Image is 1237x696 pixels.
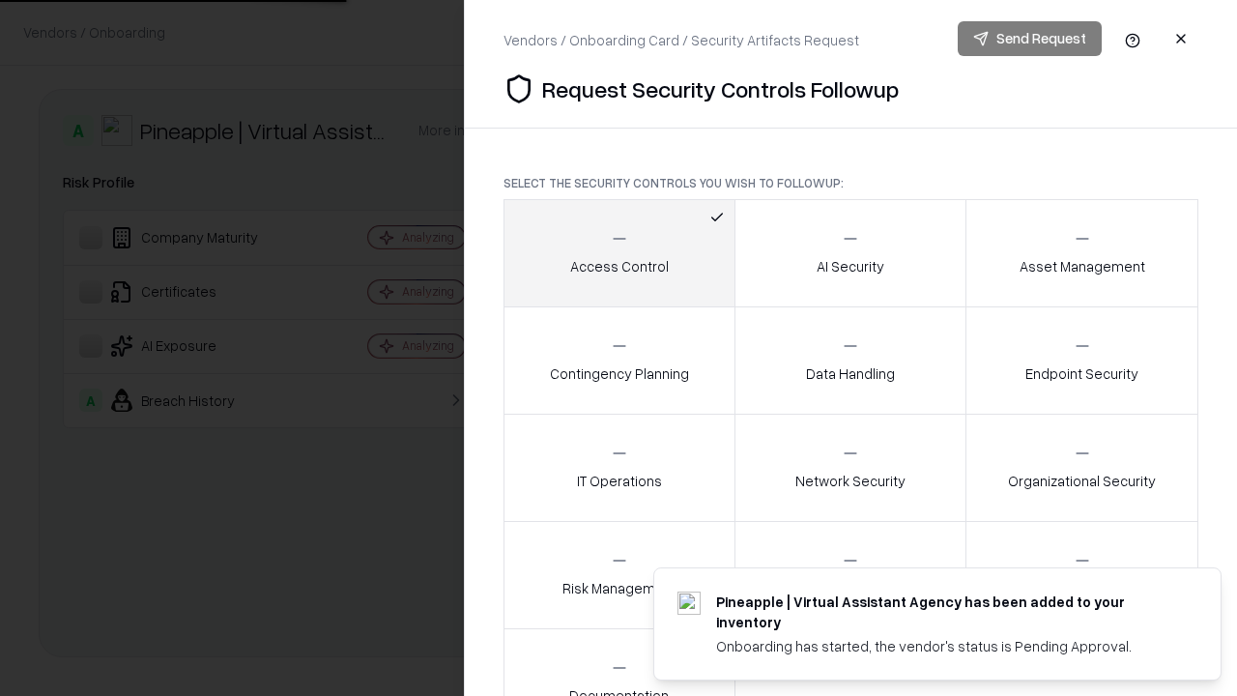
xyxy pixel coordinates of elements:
p: AI Security [817,256,884,276]
p: Contingency Planning [550,363,689,384]
p: IT Operations [577,471,662,491]
p: Endpoint Security [1025,363,1138,384]
button: Network Security [734,414,967,522]
button: Organizational Security [965,414,1198,522]
p: Organizational Security [1008,471,1156,491]
button: Risk Management [503,521,735,629]
p: Select the security controls you wish to followup: [503,175,1198,191]
button: Security Incidents [734,521,967,629]
button: Data Handling [734,306,967,415]
p: Asset Management [1020,256,1145,276]
p: Network Security [795,471,906,491]
p: Request Security Controls Followup [542,73,899,104]
button: Threat Management [965,521,1198,629]
img: trypineapple.com [677,592,701,615]
button: IT Operations [503,414,735,522]
p: Access Control [570,256,669,276]
div: Onboarding has started, the vendor's status is Pending Approval. [716,636,1174,656]
div: Vendors / Onboarding Card / Security Artifacts Request [503,30,859,50]
div: Pineapple | Virtual Assistant Agency has been added to your inventory [716,592,1174,632]
p: Risk Management [562,578,676,598]
button: Endpoint Security [965,306,1198,415]
button: AI Security [734,199,967,307]
button: Access Control [503,199,735,307]
button: Contingency Planning [503,306,735,415]
button: Asset Management [965,199,1198,307]
p: Data Handling [806,363,895,384]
